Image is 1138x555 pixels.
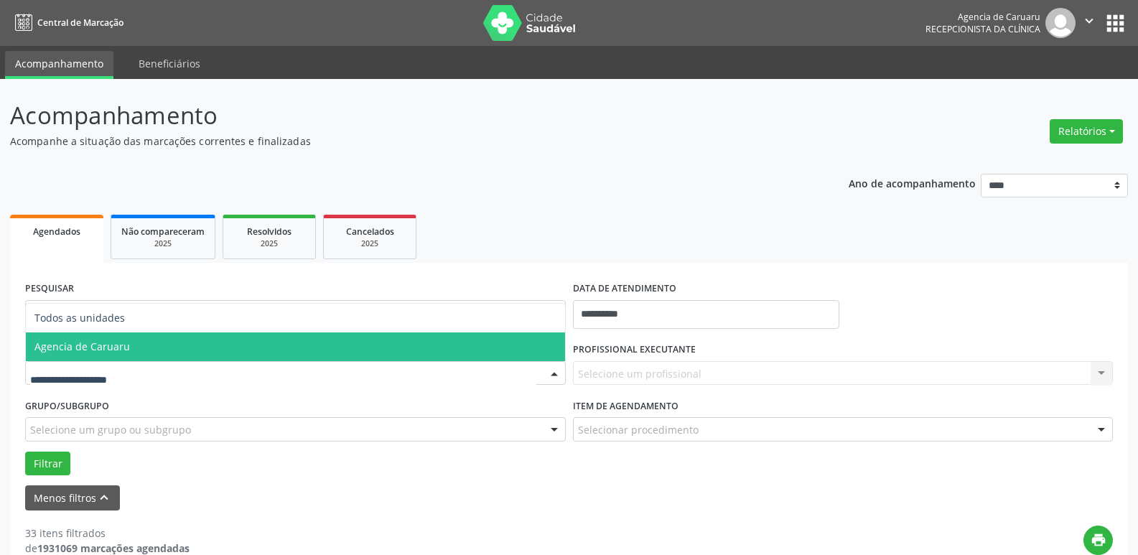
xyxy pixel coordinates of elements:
span: Agencia de Caruaru [34,340,130,353]
span: Selecionar procedimento [578,422,699,437]
label: Item de agendamento [573,395,678,417]
button: print [1083,526,1113,555]
p: Ano de acompanhamento [849,174,976,192]
p: Acompanhe a situação das marcações correntes e finalizadas [10,134,793,149]
span: Central de Marcação [37,17,123,29]
label: Grupo/Subgrupo [25,395,109,417]
div: 2025 [334,238,406,249]
i:  [1081,13,1097,29]
label: DATA DE ATENDIMENTO [573,278,676,300]
div: 33 itens filtrados [25,526,190,541]
button: apps [1103,11,1128,36]
button: Relatórios [1050,119,1123,144]
button:  [1076,8,1103,38]
label: PESQUISAR [25,278,74,300]
span: Não compareceram [121,225,205,238]
img: img [1045,8,1076,38]
span: Cancelados [346,225,394,238]
span: Resolvidos [247,225,292,238]
i: print [1091,532,1106,548]
label: PROFISSIONAL EXECUTANTE [573,339,696,361]
span: Recepcionista da clínica [925,23,1040,35]
button: Menos filtroskeyboard_arrow_up [25,485,120,510]
strong: 1931069 marcações agendadas [37,541,190,555]
i: keyboard_arrow_up [96,490,112,505]
button: Filtrar [25,452,70,476]
span: Todos as unidades [34,311,125,325]
div: 2025 [233,238,305,249]
a: Beneficiários [129,51,210,76]
a: Central de Marcação [10,11,123,34]
a: Acompanhamento [5,51,113,79]
span: Selecione um grupo ou subgrupo [30,422,191,437]
div: 2025 [121,238,205,249]
span: Agendados [33,225,80,238]
p: Acompanhamento [10,98,793,134]
div: Agencia de Caruaru [925,11,1040,23]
